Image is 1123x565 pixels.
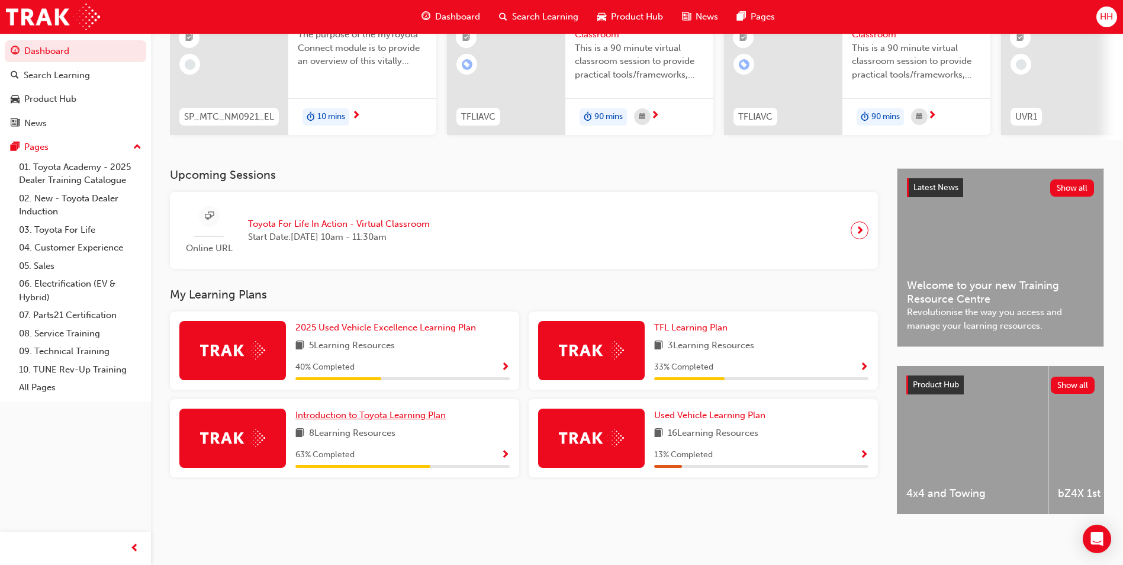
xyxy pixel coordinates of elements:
[654,321,732,335] a: TFL Learning Plan
[435,10,480,24] span: Dashboard
[11,70,19,81] span: search-icon
[185,59,195,70] span: learningRecordVerb_NONE-icon
[5,88,146,110] a: Product Hub
[11,118,20,129] span: news-icon
[501,360,510,375] button: Show Progress
[307,110,315,125] span: duration-icon
[654,410,765,420] span: Used Vehicle Learning Plan
[133,140,141,155] span: up-icon
[248,230,430,244] span: Start Date: [DATE] 10am - 11:30am
[11,142,20,153] span: pages-icon
[559,429,624,447] img: Trak
[651,111,659,121] span: next-icon
[421,9,430,24] span: guage-icon
[501,450,510,461] span: Show Progress
[24,69,90,82] div: Search Learning
[1100,10,1113,24] span: HH
[179,201,868,260] a: Online URLToyota For Life In Action - Virtual ClassroomStart Date:[DATE] 10am - 11:30am
[24,117,47,130] div: News
[871,110,900,124] span: 90 mins
[852,41,981,82] span: This is a 90 minute virtual classroom session to provide practical tools/frameworks, behaviours a...
[668,426,758,441] span: 16 Learning Resources
[739,59,749,70] span: learningRecordVerb_ENROLL-icon
[654,448,713,462] span: 13 % Completed
[588,5,672,29] a: car-iconProduct Hub
[738,110,773,124] span: TFLIAVC
[860,362,868,373] span: Show Progress
[205,209,214,224] span: sessionType_ONLINE_URL-icon
[295,322,476,333] span: 2025 Used Vehicle Excellence Learning Plan
[184,110,274,124] span: SP_MTC_NM0921_EL
[295,339,304,354] span: book-icon
[5,40,146,62] a: Dashboard
[295,361,355,374] span: 40 % Completed
[654,339,663,354] span: book-icon
[860,448,868,463] button: Show Progress
[295,321,481,335] a: 2025 Used Vehicle Excellence Learning Plan
[501,448,510,463] button: Show Progress
[24,92,76,106] div: Product Hub
[668,339,754,354] span: 3 Learning Resources
[860,450,868,461] span: Show Progress
[1051,377,1095,394] button: Show all
[672,5,728,29] a: news-iconNews
[14,378,146,397] a: All Pages
[11,46,20,57] span: guage-icon
[597,9,606,24] span: car-icon
[737,9,746,24] span: pages-icon
[6,4,100,30] img: Trak
[295,426,304,441] span: book-icon
[5,136,146,158] button: Pages
[295,410,446,420] span: Introduction to Toyota Learning Plan
[739,30,748,46] span: booktick-icon
[559,341,624,359] img: Trak
[462,59,472,70] span: learningRecordVerb_ENROLL-icon
[295,409,451,422] a: Introduction to Toyota Learning Plan
[639,110,645,124] span: calendar-icon
[897,366,1048,514] a: 4x4 and Towing
[913,380,959,390] span: Product Hub
[248,217,430,231] span: Toyota For Life In Action - Virtual Classroom
[916,110,922,124] span: calendar-icon
[654,409,770,422] a: Used Vehicle Learning Plan
[594,110,623,124] span: 90 mins
[14,342,146,361] a: 09. Technical Training
[499,9,507,24] span: search-icon
[14,158,146,190] a: 01. Toyota Academy - 2025 Dealer Training Catalogue
[855,222,864,239] span: next-icon
[179,242,239,255] span: Online URL
[861,110,869,125] span: duration-icon
[1096,7,1117,27] button: HH
[170,168,878,182] h3: Upcoming Sessions
[611,10,663,24] span: Product Hub
[654,426,663,441] span: book-icon
[5,113,146,134] a: News
[14,325,146,343] a: 08. Service Training
[575,41,704,82] span: This is a 90 minute virtual classroom session to provide practical tools/frameworks, behaviours a...
[14,275,146,306] a: 06. Electrification (EV & Hybrid)
[14,239,146,257] a: 04. Customer Experience
[412,5,490,29] a: guage-iconDashboard
[512,10,578,24] span: Search Learning
[14,361,146,379] a: 10. TUNE Rev-Up Training
[130,541,139,556] span: prev-icon
[1050,179,1095,197] button: Show all
[14,306,146,325] a: 07. Parts21 Certification
[309,426,395,441] span: 8 Learning Resources
[14,190,146,221] a: 02. New - Toyota Dealer Induction
[11,94,20,105] span: car-icon
[928,111,937,121] span: next-icon
[298,28,427,68] span: The purpose of the myToyota Connect module is to provide an overview of this vitally important ne...
[185,30,194,46] span: booktick-icon
[584,110,592,125] span: duration-icon
[682,9,691,24] span: news-icon
[907,306,1094,332] span: Revolutionise the way you access and manage your learning resources.
[14,221,146,239] a: 03. Toyota For Life
[352,111,361,121] span: next-icon
[897,168,1104,347] a: Latest NewsShow allWelcome to your new Training Resource CentreRevolutionise the way you access a...
[906,487,1038,500] span: 4x4 and Towing
[5,65,146,86] a: Search Learning
[654,322,728,333] span: TFL Learning Plan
